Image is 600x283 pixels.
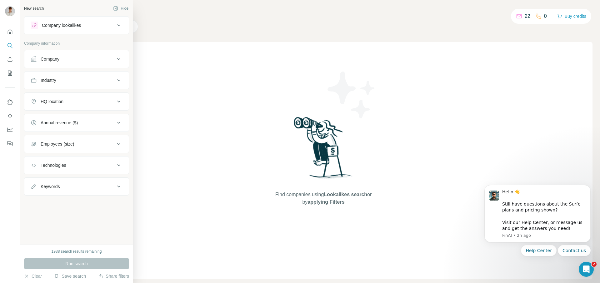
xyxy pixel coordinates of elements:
button: Share filters [98,273,129,279]
div: Industry [41,77,56,83]
div: Company [41,56,59,62]
div: New search [24,6,44,11]
div: HQ location [41,98,63,105]
img: Avatar [5,6,15,16]
button: Company lookalikes [24,18,129,33]
p: Company information [24,41,129,46]
button: Technologies [24,158,129,173]
button: Annual revenue ($) [24,115,129,130]
button: Enrich CSV [5,54,15,65]
button: Use Surfe API [5,110,15,122]
img: Surfe Illustration - Stars [323,67,380,123]
button: Hide [109,4,133,13]
button: Industry [24,73,129,88]
span: applying Filters [307,199,344,205]
button: My lists [5,67,15,79]
button: Clear [24,273,42,279]
button: Company [24,52,129,67]
span: 2 [592,262,597,267]
span: Find companies using or by [273,191,373,206]
p: 22 [525,12,530,20]
button: Save search [54,273,86,279]
img: Surfe Illustration - Woman searching with binoculars [291,115,356,185]
button: Feedback [5,138,15,149]
div: 1938 search results remaining [52,249,102,254]
iframe: Intercom notifications message [475,164,600,266]
h4: Search [54,7,592,16]
button: Quick start [5,26,15,37]
div: Keywords [41,183,60,190]
div: Annual revenue ($) [41,120,78,126]
button: Keywords [24,179,129,194]
button: Employees (size) [24,137,129,151]
button: Search [5,40,15,51]
button: HQ location [24,94,129,109]
p: 0 [544,12,547,20]
div: Technologies [41,162,66,168]
button: Use Surfe on LinkedIn [5,97,15,108]
span: Lookalikes search [324,192,367,197]
div: Company lookalikes [42,22,81,28]
div: Employees (size) [41,141,74,147]
button: Dashboard [5,124,15,135]
iframe: Intercom live chat [579,262,594,277]
button: Buy credits [557,12,586,21]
